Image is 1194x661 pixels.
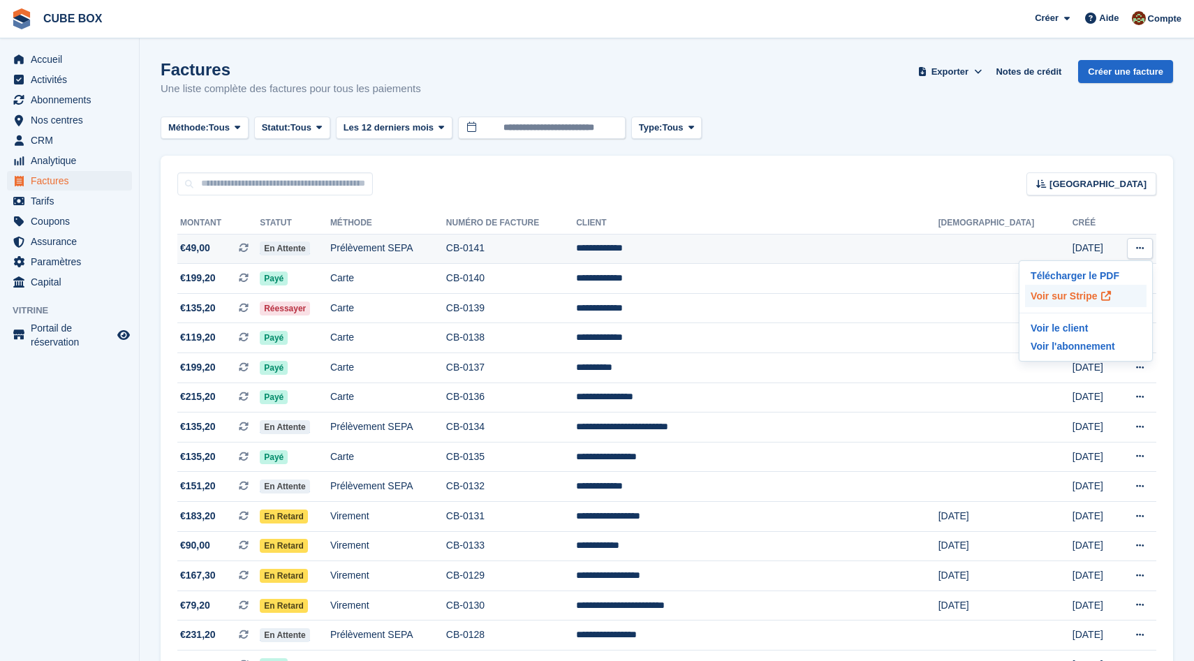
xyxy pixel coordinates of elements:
td: Virement [330,531,446,561]
a: menu [7,211,132,231]
span: Payé [260,272,288,285]
th: Méthode [330,212,446,235]
span: €135,20 [180,450,216,464]
td: [DATE] [1073,502,1116,532]
span: Nos centres [31,110,115,130]
span: €79,20 [180,598,210,613]
img: stora-icon-8386f47178a22dfd0bd8f6a31ec36ba5ce8667c1dd55bd0f319d3a0aa187defe.svg [11,8,32,29]
td: Carte [330,353,446,383]
span: Les 12 derniers mois [344,121,434,135]
img: alex soubira [1132,11,1146,25]
td: [DATE] [1073,621,1116,651]
td: CB-0138 [446,323,576,353]
a: menu [7,151,132,170]
td: [DATE] [938,531,1073,561]
span: €135,20 [180,301,216,315]
span: En retard [260,569,308,583]
p: Voir l'abonnement [1025,337,1147,355]
td: CB-0136 [446,383,576,413]
span: Tarifs [31,191,115,211]
a: menu [7,321,132,349]
span: Créer [1035,11,1059,25]
td: [DATE] [1073,413,1116,443]
td: CB-0134 [446,413,576,443]
span: Vitrine [13,304,139,318]
td: CB-0140 [446,264,576,294]
a: menu [7,50,132,69]
span: Payé [260,331,288,345]
a: menu [7,171,132,191]
td: Virement [330,502,446,532]
td: CB-0137 [446,353,576,383]
td: Carte [330,264,446,294]
td: [DATE] [1073,234,1116,264]
td: CB-0141 [446,234,576,264]
button: Statut: Tous [254,117,330,140]
td: Carte [330,293,446,323]
td: Prélèvement SEPA [330,413,446,443]
td: [DATE] [1073,472,1116,502]
span: €167,30 [180,568,216,583]
span: Portail de réservation [31,321,115,349]
td: CB-0128 [446,621,576,651]
span: €231,20 [180,627,216,642]
td: [DATE] [1073,561,1116,591]
th: [DEMOGRAPHIC_DATA] [938,212,1073,235]
p: Une liste complète des factures pour tous les paiements [161,81,421,97]
span: €135,20 [180,419,216,434]
td: Prélèvement SEPA [330,234,446,264]
p: Voir le client [1025,319,1147,337]
th: Statut [260,212,330,235]
td: CB-0132 [446,472,576,502]
a: menu [7,272,132,292]
span: Analytique [31,151,115,170]
span: Activités [31,70,115,89]
span: Accueil [31,50,115,69]
span: €90,00 [180,538,210,553]
span: €199,20 [180,360,216,375]
th: Montant [177,212,260,235]
span: Exporter [931,65,968,79]
span: Aide [1099,11,1119,25]
button: Type: Tous [631,117,702,140]
span: Abonnements [31,90,115,110]
span: Payé [260,390,288,404]
a: Télécharger le PDF [1025,267,1147,285]
span: Type: [639,121,663,135]
a: menu [7,252,132,272]
button: Exporter [915,60,985,83]
a: menu [7,70,132,89]
span: [GEOGRAPHIC_DATA] [1049,177,1147,191]
th: Créé [1073,212,1116,235]
button: Méthode: Tous [161,117,249,140]
span: Tous [209,121,230,135]
td: Virement [330,591,446,621]
td: [DATE] [938,591,1073,621]
a: menu [7,191,132,211]
span: €183,20 [180,509,216,523]
span: €49,00 [180,241,210,255]
span: En retard [260,599,308,613]
td: CB-0129 [446,561,576,591]
td: CB-0133 [446,531,576,561]
td: Prélèvement SEPA [330,621,446,651]
td: [DATE] [1073,531,1116,561]
td: CB-0135 [446,442,576,472]
span: €199,20 [180,271,216,285]
a: Créer une facture [1078,60,1173,83]
td: CB-0130 [446,591,576,621]
h1: Factures [161,60,421,79]
td: CB-0131 [446,502,576,532]
button: Les 12 derniers mois [336,117,452,140]
td: [DATE] [938,561,1073,591]
td: CB-0139 [446,293,576,323]
span: €119,20 [180,330,216,345]
td: Prélèvement SEPA [330,472,446,502]
span: Méthode: [168,121,209,135]
p: Voir sur Stripe [1025,285,1147,307]
td: Virement [330,561,446,591]
span: €215,20 [180,389,216,404]
span: En retard [260,539,308,553]
span: €151,20 [180,479,216,493]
